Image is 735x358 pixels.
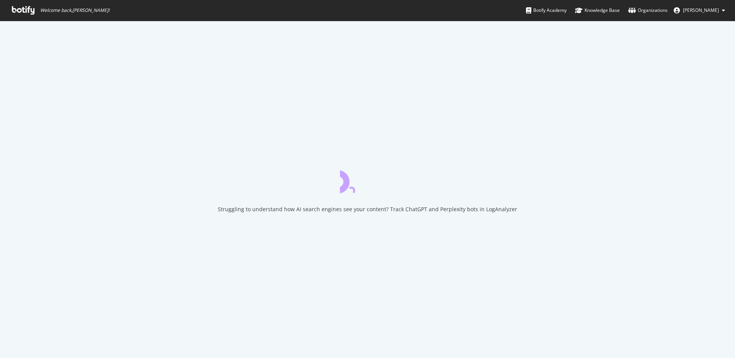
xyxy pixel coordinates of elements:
[526,7,567,14] div: Botify Academy
[575,7,620,14] div: Knowledge Base
[628,7,668,14] div: Organizations
[340,166,395,193] div: animation
[668,4,731,16] button: [PERSON_NAME]
[683,7,719,13] span: Kristina Fox
[40,7,109,13] span: Welcome back, [PERSON_NAME] !
[218,205,517,213] div: Struggling to understand how AI search engines see your content? Track ChatGPT and Perplexity bot...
